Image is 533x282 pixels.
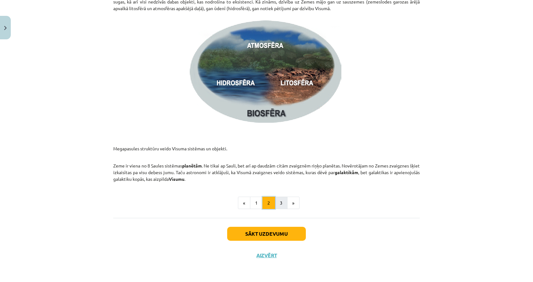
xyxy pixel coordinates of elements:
[169,176,184,182] strong: Visumu
[238,197,250,209] button: «
[227,227,306,241] button: Sākt uzdevumu
[113,132,420,152] p: Megapasules struktūru veido Visuma sistēmas un objekti.
[275,197,287,209] button: 3
[113,156,420,182] p: Zeme ir viena no 8 Saules sistēmas . Ne tikai ap Sauli, bet arī ap daudzām citām zvaigznēm riņķo ...
[335,169,358,175] strong: galaktikām
[254,252,279,259] button: Aizvērt
[4,26,7,30] img: icon-close-lesson-0947bae3869378f0d4975bcd49f059093ad1ed9edebbc8119c70593378902aed.svg
[287,197,299,209] button: »
[182,163,202,168] strong: planētām
[113,197,420,209] nav: Page navigation example
[250,197,263,209] button: 1
[262,197,275,209] button: 2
